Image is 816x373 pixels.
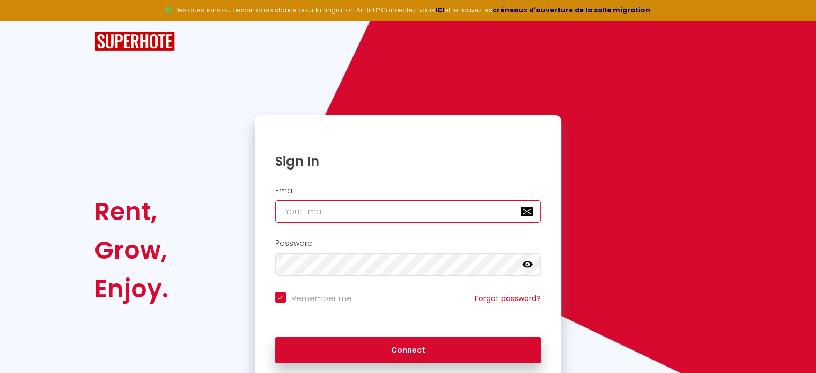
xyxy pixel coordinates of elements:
input: Your Email [275,200,541,223]
a: ICI [435,5,445,14]
img: SuperHote logo [94,32,175,52]
a: Forgot password? [475,293,541,304]
h1: Sign In [275,153,541,170]
h2: Password [275,239,541,248]
h2: Email [275,186,541,195]
div: Grow, [94,231,168,269]
div: Rent, [94,192,168,231]
div: Enjoy. [94,269,168,308]
a: créneaux d'ouverture de la salle migration [492,5,650,14]
button: Connect [275,337,541,364]
button: Ouvrir le widget de chat LiveChat [9,4,41,36]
